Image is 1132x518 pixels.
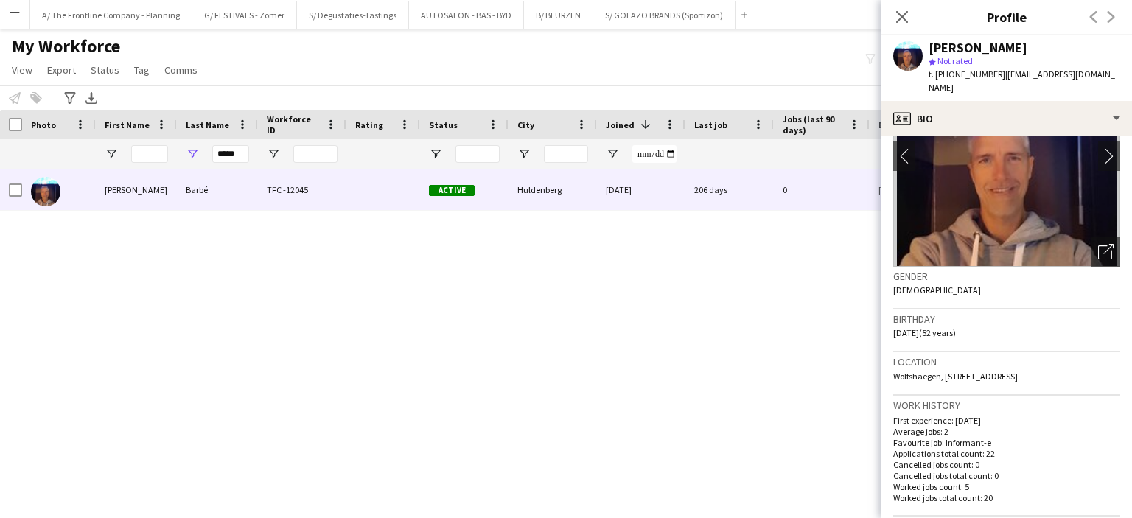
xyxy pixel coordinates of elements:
p: Average jobs: 2 [893,426,1120,437]
button: Open Filter Menu [606,147,619,161]
h3: Work history [893,399,1120,412]
button: AUTOSALON - BAS - BYD [409,1,524,29]
span: Workforce ID [267,113,320,136]
p: Applications total count: 22 [893,448,1120,459]
p: Cancelled jobs total count: 0 [893,470,1120,481]
button: Open Filter Menu [105,147,118,161]
button: Open Filter Menu [429,147,442,161]
span: Comms [164,63,198,77]
div: Huldenberg [509,169,597,210]
input: City Filter Input [544,145,588,163]
input: Status Filter Input [455,145,500,163]
span: Email [878,119,902,130]
p: Cancelled jobs count: 0 [893,459,1120,470]
input: Workforce ID Filter Input [293,145,338,163]
button: Open Filter Menu [186,147,199,161]
button: S/ Degustaties-Tastings [297,1,409,29]
div: Barbé [177,169,258,210]
span: [DATE] (52 years) [893,327,956,338]
div: [DATE] [597,169,685,210]
input: First Name Filter Input [131,145,168,163]
input: Last Name Filter Input [212,145,249,163]
button: Open Filter Menu [267,147,280,161]
span: Tag [134,63,150,77]
div: [PERSON_NAME] [929,41,1027,55]
a: View [6,60,38,80]
div: [PERSON_NAME] [96,169,177,210]
div: Open photos pop-in [1091,237,1120,267]
button: B/ BEURZEN [524,1,593,29]
input: Joined Filter Input [632,145,677,163]
span: [DEMOGRAPHIC_DATA] [893,284,981,295]
a: Tag [128,60,156,80]
button: A/ The Frontline Company - Planning [30,1,192,29]
a: Status [85,60,125,80]
span: Not rated [937,55,973,66]
span: Last job [694,119,727,130]
span: Active [429,185,475,196]
div: TFC -12045 [258,169,346,210]
h3: Location [893,355,1120,368]
span: Joined [606,119,635,130]
div: Bio [881,101,1132,136]
span: My Workforce [12,35,120,57]
div: 0 [774,169,870,210]
app-action-btn: Advanced filters [61,89,79,107]
a: Export [41,60,82,80]
span: Photo [31,119,56,130]
span: Status [91,63,119,77]
button: S/ GOLAZO BRANDS (Sportizon) [593,1,736,29]
div: 206 days [685,169,774,210]
span: Rating [355,119,383,130]
a: Comms [158,60,203,80]
span: t. [PHONE_NUMBER] [929,69,1005,80]
span: First Name [105,119,150,130]
span: Status [429,119,458,130]
span: Wolfshaegen, [STREET_ADDRESS] [893,371,1018,382]
img: Crew avatar or photo [893,46,1120,267]
h3: Birthday [893,312,1120,326]
button: G/ FESTIVALS - Zomer [192,1,297,29]
h3: Gender [893,270,1120,283]
span: View [12,63,32,77]
p: First experience: [DATE] [893,415,1120,426]
h3: Profile [881,7,1132,27]
p: Worked jobs count: 5 [893,481,1120,492]
button: Open Filter Menu [878,147,892,161]
span: Last Name [186,119,229,130]
p: Worked jobs total count: 20 [893,492,1120,503]
span: City [517,119,534,130]
span: Jobs (last 90 days) [783,113,843,136]
p: Favourite job: Informant-e [893,437,1120,448]
img: Alain Barbé [31,177,60,206]
span: Export [47,63,76,77]
span: | [EMAIL_ADDRESS][DOMAIN_NAME] [929,69,1115,93]
app-action-btn: Export XLSX [83,89,100,107]
button: Open Filter Menu [517,147,531,161]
